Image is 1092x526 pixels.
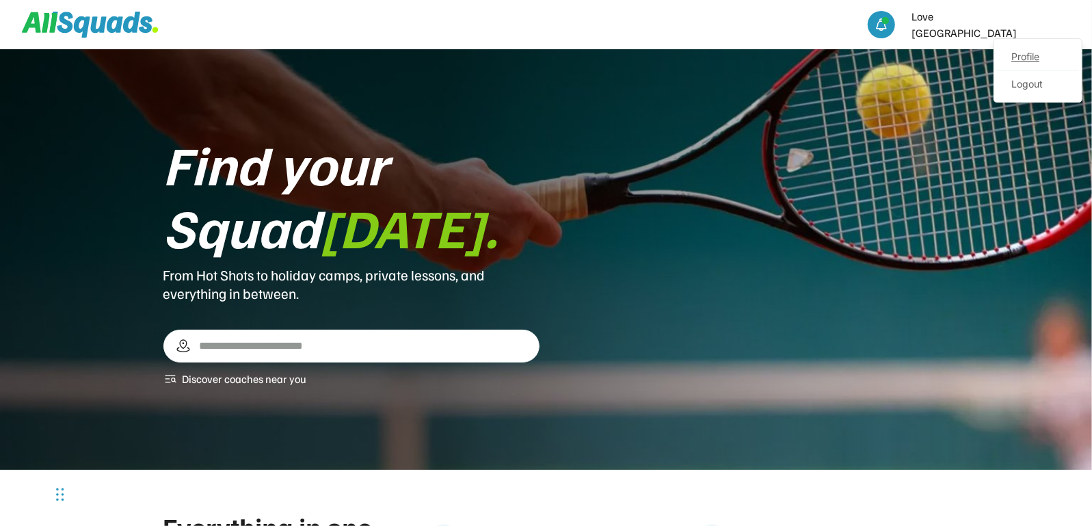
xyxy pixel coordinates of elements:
[998,44,1078,71] a: Profile
[321,192,498,261] font: [DATE].
[911,8,1035,41] div: Love [GEOGRAPHIC_DATA]
[183,371,307,387] div: Discover coaches near you
[998,71,1078,98] div: Logout
[163,266,540,302] div: From Hot Shots to holiday camps, private lessons, and everything in between.
[163,132,540,258] div: Find your Squad
[875,18,888,31] img: bell-03%20%281%29.svg
[1043,11,1070,38] img: LTPP_Logo_REV.jpeg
